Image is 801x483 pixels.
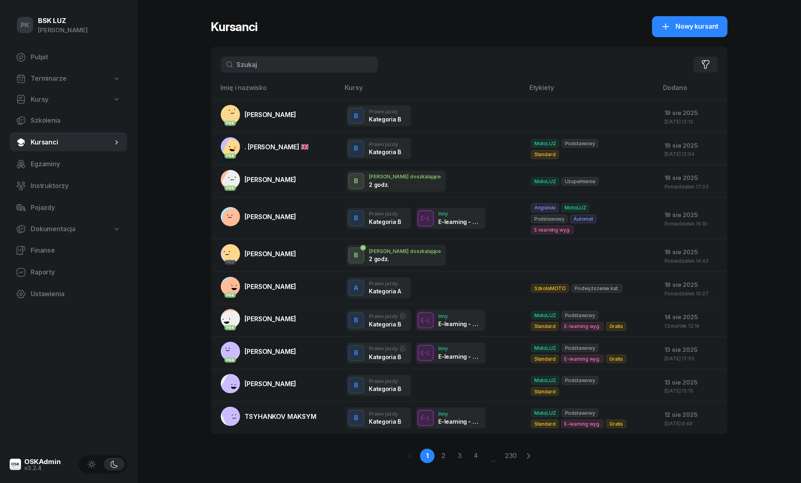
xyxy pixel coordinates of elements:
[224,121,236,126] div: PKK
[10,220,127,238] a: Dokumentacja
[531,420,559,428] span: Standard
[561,355,604,363] span: E-learning wyg.
[531,387,559,396] span: Standard
[369,411,401,416] div: Prawo jazdy
[38,25,88,36] div: [PERSON_NAME]
[369,378,401,384] div: Prawo jazdy
[665,247,721,257] div: 18 sie 2025
[351,314,362,327] div: B
[369,148,401,155] div: Kategoria B
[606,355,626,363] span: Gratis
[665,140,721,151] div: 19 sie 2025
[10,241,127,260] a: Finanse
[245,213,297,221] span: [PERSON_NAME]
[369,211,401,216] div: Prawo jazdy
[31,137,113,148] span: Kursanci
[245,176,297,184] span: [PERSON_NAME]
[418,348,434,358] div: E-L
[340,82,525,100] th: Kursy
[224,153,236,159] div: PKK
[665,345,721,355] div: 13 sie 2025
[348,108,364,124] button: B
[245,380,297,388] span: [PERSON_NAME]
[10,459,21,470] img: logo-xs@2x.png
[658,82,728,100] th: Dodano
[531,203,559,212] span: Angielski
[224,260,236,265] div: PKK
[418,413,434,423] div: E-L
[531,215,568,223] span: Podstawowy
[31,94,48,105] span: Kursy
[665,323,721,328] div: Czwartek 12:14
[468,449,483,463] a: 4
[665,388,721,393] div: [DATE] 15:15
[531,322,559,330] span: Standard
[369,313,406,319] div: Prawo jazdy
[31,52,121,63] span: Pulpit
[561,203,590,212] span: MotoLUZ
[562,376,598,385] span: Podstawowy
[10,133,127,152] a: Kursanci
[10,111,127,130] a: Szkolenia
[224,358,236,363] div: PKK
[439,218,481,225] div: E-learning - 90 dni
[369,288,401,295] div: Kategoria A
[665,280,721,290] div: 18 sie 2025
[245,347,297,355] span: [PERSON_NAME]
[245,412,316,420] span: TSYHANKOV MAKSYM
[224,325,236,330] div: PKK
[31,73,66,84] span: Terminarze
[562,409,598,417] span: Podstawowy
[531,311,559,320] span: MotoLUZ
[351,346,362,360] div: B
[439,211,481,216] div: Inny
[531,376,559,385] span: MotoLUZ
[221,277,297,296] a: PKK[PERSON_NAME]
[351,109,362,123] div: B
[348,210,364,226] button: B
[504,449,518,463] a: 230
[665,356,721,361] div: [DATE] 17:55
[351,411,362,425] div: B
[221,56,378,73] input: Szukaj
[531,409,559,417] span: MotoLUZ
[439,346,481,351] div: Inny
[369,321,406,328] div: Kategoria B
[561,322,604,330] span: E-learning wyg.
[606,420,626,428] span: Gratis
[31,289,121,299] span: Ustawienia
[531,344,559,352] span: MotoLUZ
[31,181,121,191] span: Instruktorzy
[10,90,127,109] a: Kursy
[665,173,721,183] div: 18 sie 2025
[369,249,441,254] div: [PERSON_NAME] doszkalające
[221,244,297,263] a: PKK[PERSON_NAME]
[38,17,88,24] div: BSK LUZ
[10,284,127,304] a: Ustawienia
[665,221,721,226] div: Poniedziałek 15:10
[24,465,61,471] div: v3.2.4
[525,82,658,100] th: Etykiety
[245,315,297,323] span: [PERSON_NAME]
[439,320,481,327] div: E-learning - 90 dni
[369,281,401,286] div: Prawo jazdy
[10,69,127,88] a: Terminarze
[31,115,121,126] span: Szkolenia
[562,311,598,320] span: Podstawowy
[10,155,127,174] a: Egzaminy
[351,142,362,155] div: B
[10,176,127,196] a: Instruktorzy
[221,137,309,157] a: PKK. [PERSON_NAME]
[31,224,75,234] span: Dokumentacja
[245,143,309,151] span: . [PERSON_NAME]
[562,344,598,352] span: Podstawowy
[221,309,297,328] a: PKK[PERSON_NAME]
[24,458,61,465] div: OSKAdmin
[420,449,435,463] a: 1
[369,218,401,225] div: Kategoria B
[452,449,467,463] a: 3
[211,82,340,100] th: Imię i nazwisko
[369,385,401,392] div: Kategoria B
[369,181,411,188] div: 2 godz.
[439,418,481,425] div: E-learning - 90 dni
